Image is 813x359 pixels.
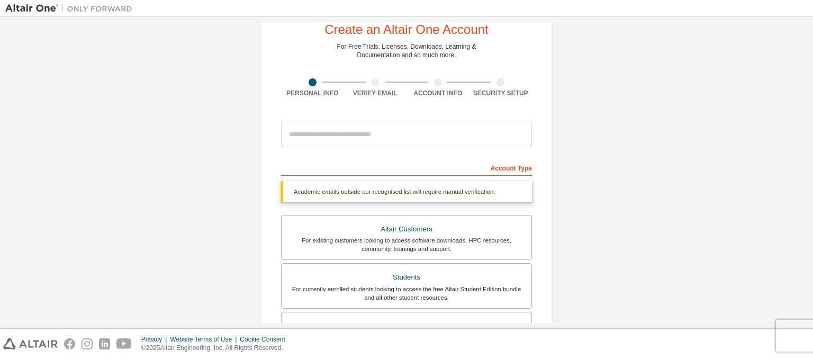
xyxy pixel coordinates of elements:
div: Students [288,270,525,285]
div: Account Type [281,159,532,176]
img: linkedin.svg [99,338,110,349]
div: Cookie Consent [240,335,291,344]
div: Faculty [288,319,525,334]
img: Altair One [5,3,138,14]
img: altair_logo.svg [3,338,58,349]
p: © 2025 Altair Engineering, Inc. All Rights Reserved. [141,344,292,353]
div: Altair Customers [288,222,525,237]
div: For existing customers looking to access software downloads, HPC resources, community, trainings ... [288,236,525,253]
img: instagram.svg [82,338,93,349]
div: Academic emails outside our recognised list will require manual verification. [281,181,532,202]
div: For currently enrolled students looking to access the free Altair Student Edition bundle and all ... [288,285,525,302]
div: For Free Trials, Licenses, Downloads, Learning & Documentation and so much more. [337,42,476,59]
img: youtube.svg [116,338,132,349]
div: Create an Altair One Account [324,23,489,36]
div: Privacy [141,335,170,344]
div: Security Setup [469,89,532,97]
div: Verify Email [344,89,407,97]
div: Personal Info [281,89,344,97]
img: facebook.svg [64,338,75,349]
div: Account Info [406,89,469,97]
div: Website Terms of Use [170,335,240,344]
